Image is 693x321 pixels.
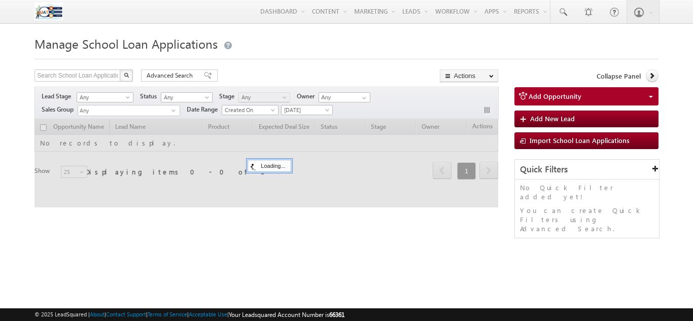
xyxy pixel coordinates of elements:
span: select [171,108,180,113]
span: Any [239,93,287,102]
span: [DATE] [282,105,330,115]
a: Terms of Service [148,311,187,317]
p: You can create Quick Filters using Advanced Search. [520,206,654,233]
p: No Quick Filter added yet! [520,183,654,201]
span: Stage [219,92,238,101]
span: Any [161,93,210,102]
span: Sales Group [42,105,78,114]
span: Manage School Loan Applications [34,35,218,52]
img: Search [124,73,129,78]
span: Advanced Search [147,71,196,80]
a: Any [238,92,290,102]
a: Any [77,92,133,102]
a: [DATE] [281,105,333,115]
span: © 2025 LeadSquared | | | | | [34,310,344,319]
span: 66361 [329,311,344,318]
img: Custom Logo [34,3,62,20]
span: Add Opportunity [529,92,581,100]
span: Add New Lead [530,114,575,123]
span: Collapse Panel [597,72,641,81]
div: Loading... [248,160,291,172]
a: About [90,311,105,317]
button: Actions [440,69,498,82]
a: Created On [222,105,279,115]
span: Status [140,92,161,101]
span: Date Range [187,105,222,114]
div: Quick Filters [515,160,659,180]
span: Any [77,93,130,102]
a: Contact Support [106,311,146,317]
span: Your Leadsquared Account Number is [229,311,344,318]
span: Any [78,105,171,117]
span: Import School Loan Applications [530,136,630,145]
span: Lead Stage [42,92,75,101]
span: Owner [297,92,319,101]
input: Type to Search [319,92,370,102]
a: Acceptable Use [189,311,227,317]
span: Created On [222,105,275,115]
a: Any [161,92,213,102]
div: Any [78,105,180,116]
a: Show All Items [357,93,369,103]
